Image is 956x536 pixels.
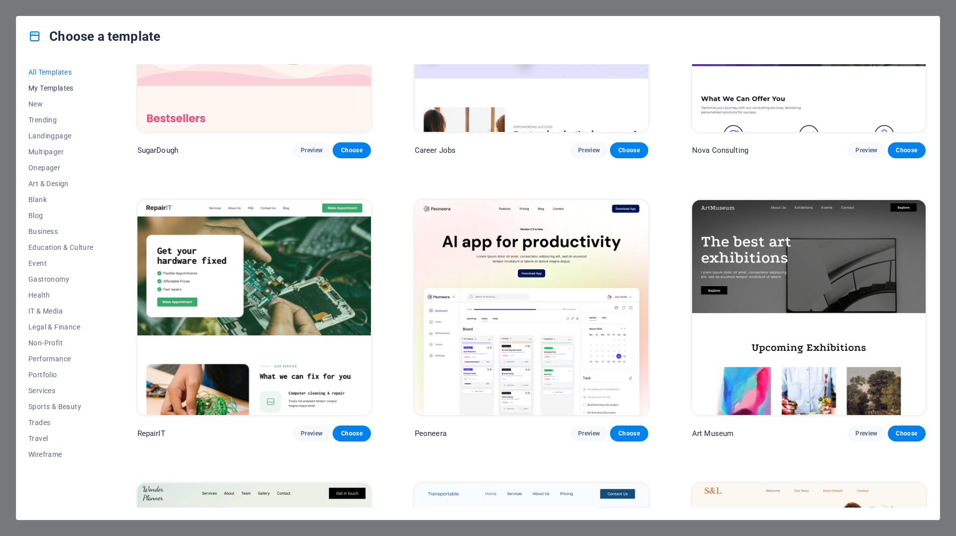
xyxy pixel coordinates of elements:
span: Trending [28,116,94,124]
button: Portfolio [28,367,94,383]
button: Preview [847,142,885,158]
button: Choose [333,142,370,158]
button: Choose [888,426,926,441]
span: Sports & Beauty [28,403,94,411]
p: Career Jobs [415,145,456,155]
button: New [28,96,94,112]
span: Travel [28,434,94,442]
p: SugarDough [137,145,178,155]
button: Choose [888,142,926,158]
span: Event [28,259,94,267]
span: New [28,100,94,108]
button: Blog [28,208,94,223]
button: Sports & Beauty [28,399,94,415]
span: Choose [618,429,640,437]
button: Preview [293,142,331,158]
h4: Choose a template [28,28,160,44]
p: Art Museum [692,429,733,438]
img: RepairIT [137,200,371,415]
span: Blog [28,212,94,219]
span: Choose [341,429,362,437]
img: Art Museum [692,200,926,415]
span: Portfolio [28,371,94,379]
span: Business [28,227,94,235]
span: Wireframe [28,450,94,458]
button: Art & Design [28,176,94,192]
button: Landingpage [28,128,94,144]
button: Trending [28,112,94,128]
button: All Templates [28,64,94,80]
p: RepairIT [137,429,165,438]
button: Wireframe [28,446,94,462]
span: Preview [301,429,323,437]
span: My Templates [28,84,94,92]
span: Multipager [28,148,94,156]
button: Preview [847,426,885,441]
p: Peoneera [415,429,447,438]
img: Peoneera [415,200,648,415]
span: IT & Media [28,307,94,315]
span: Choose [341,146,362,154]
span: Health [28,291,94,299]
span: Non-Profit [28,339,94,347]
button: Event [28,255,94,271]
span: Performance [28,355,94,363]
span: Choose [896,146,918,154]
span: Education & Culture [28,243,94,251]
span: Choose [896,429,918,437]
button: Business [28,223,94,239]
p: Nova Consulting [692,145,748,155]
button: My Templates [28,80,94,96]
button: Onepager [28,160,94,176]
button: Trades [28,415,94,430]
button: Services [28,383,94,399]
button: Education & Culture [28,239,94,255]
button: Legal & Finance [28,319,94,335]
button: Gastronomy [28,271,94,287]
button: IT & Media [28,303,94,319]
button: Choose [610,426,648,441]
span: Preview [855,146,877,154]
button: Preview [570,426,608,441]
span: Preview [578,429,600,437]
button: Preview [570,142,608,158]
span: Choose [618,146,640,154]
span: Legal & Finance [28,323,94,331]
button: Preview [293,426,331,441]
span: Blank [28,196,94,204]
span: Preview [578,146,600,154]
span: All Templates [28,68,94,76]
span: Gastronomy [28,275,94,283]
span: Landingpage [28,132,94,140]
span: Trades [28,419,94,427]
button: Multipager [28,144,94,160]
button: Choose [333,426,370,441]
span: Services [28,387,94,395]
span: Preview [855,429,877,437]
span: Onepager [28,164,94,172]
button: Blank [28,192,94,208]
span: Preview [301,146,323,154]
button: Choose [610,142,648,158]
button: Health [28,287,94,303]
button: Performance [28,351,94,367]
button: Travel [28,430,94,446]
span: Art & Design [28,180,94,188]
button: Non-Profit [28,335,94,351]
